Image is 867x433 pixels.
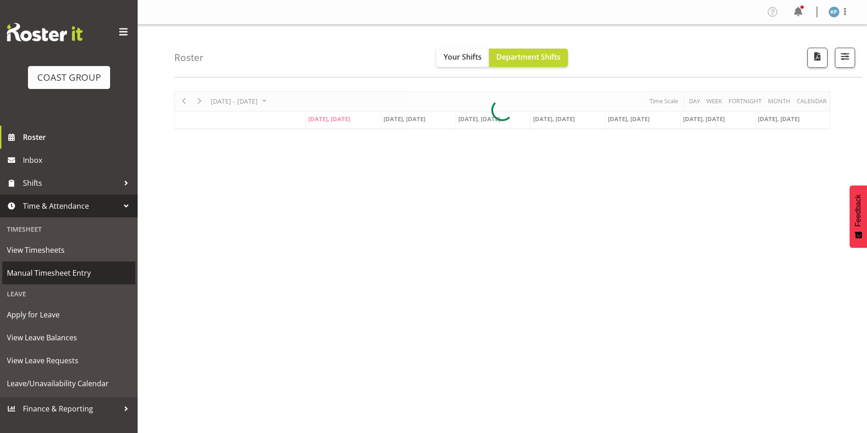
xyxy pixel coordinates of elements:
button: Download a PDF of the roster according to the set date range. [807,48,828,68]
a: Manual Timesheet Entry [2,261,135,284]
button: Feedback - Show survey [850,185,867,248]
div: COAST GROUP [37,71,101,84]
span: Shifts [23,176,119,190]
button: Filter Shifts [835,48,855,68]
span: Manual Timesheet Entry [7,266,131,280]
span: Inbox [23,153,133,167]
span: View Timesheets [7,243,131,257]
span: Time & Attendance [23,199,119,213]
a: View Timesheets [2,239,135,261]
button: Your Shifts [436,49,489,67]
img: kent-pollard5758.jpg [828,6,839,17]
a: View Leave Requests [2,349,135,372]
h4: Roster [174,52,204,63]
div: Timesheet [2,220,135,239]
span: Department Shifts [496,52,561,62]
img: Rosterit website logo [7,23,83,41]
span: View Leave Requests [7,354,131,367]
button: Department Shifts [489,49,568,67]
a: View Leave Balances [2,326,135,349]
span: View Leave Balances [7,331,131,344]
a: Leave/Unavailability Calendar [2,372,135,395]
div: Leave [2,284,135,303]
span: Leave/Unavailability Calendar [7,377,131,390]
span: Finance & Reporting [23,402,119,416]
span: Apply for Leave [7,308,131,322]
span: Roster [23,130,133,144]
span: Your Shifts [444,52,482,62]
a: Apply for Leave [2,303,135,326]
span: Feedback [854,194,862,227]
